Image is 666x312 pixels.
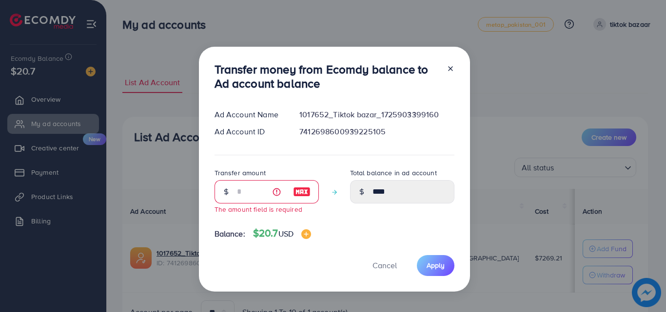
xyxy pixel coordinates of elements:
span: Cancel [372,260,397,271]
div: 7412698600939225105 [292,126,462,137]
h4: $20.7 [253,227,311,239]
div: Ad Account ID [207,126,292,137]
span: Balance: [215,228,245,239]
h3: Transfer money from Ecomdy balance to Ad account balance [215,62,439,91]
label: Transfer amount [215,168,266,178]
img: image [301,229,311,239]
small: The amount field is required [215,204,302,214]
button: Cancel [360,255,409,276]
label: Total balance in ad account [350,168,437,178]
img: image [293,186,311,198]
button: Apply [417,255,454,276]
span: Apply [427,260,445,270]
span: USD [278,228,294,239]
div: 1017652_Tiktok bazar_1725903399160 [292,109,462,120]
div: Ad Account Name [207,109,292,120]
